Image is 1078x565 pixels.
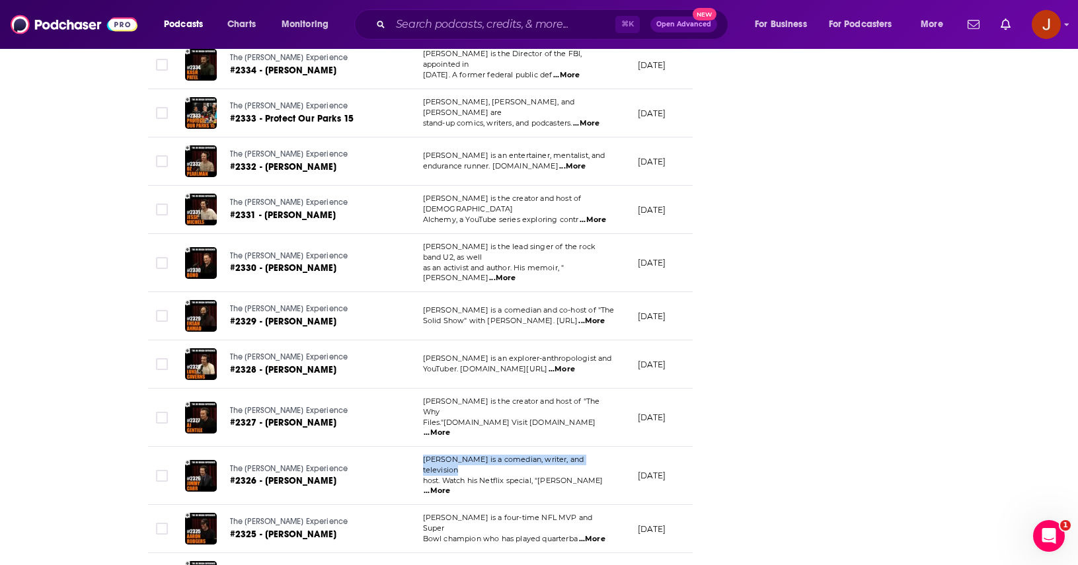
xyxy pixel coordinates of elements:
[423,455,584,474] span: [PERSON_NAME] is a comedian, writer, and television
[693,8,716,20] span: New
[230,315,387,328] a: #2329 - [PERSON_NAME]
[1032,10,1061,39] img: User Profile
[230,417,337,428] span: #2327 - [PERSON_NAME]
[962,13,985,36] a: Show notifications dropdown
[423,396,600,416] span: [PERSON_NAME] is the creator and host of "The Why
[423,418,596,427] span: Files."[DOMAIN_NAME] Visit [DOMAIN_NAME]
[230,64,387,77] a: #2334 - [PERSON_NAME]
[423,364,548,373] span: YouTuber. [DOMAIN_NAME][URL]
[230,100,387,112] a: The [PERSON_NAME] Experience
[367,9,741,40] div: Search podcasts, credits, & more...
[155,14,220,35] button: open menu
[230,52,387,64] a: The [PERSON_NAME] Experience
[638,257,666,268] p: [DATE]
[156,107,168,119] span: Toggle select row
[230,198,348,207] span: The [PERSON_NAME] Experience
[230,516,387,528] a: The [PERSON_NAME] Experience
[230,304,348,313] span: The [PERSON_NAME] Experience
[230,113,354,124] span: #2333 - Protect Our Parks 15
[638,359,666,370] p: [DATE]
[423,534,578,543] span: Bowl champion who has played quarterba
[755,15,807,34] span: For Business
[272,14,346,35] button: open menu
[230,262,337,274] span: #2330 - [PERSON_NAME]
[230,517,348,526] span: The [PERSON_NAME] Experience
[423,354,612,363] span: [PERSON_NAME] is an explorer-anthropologist and
[230,406,348,415] span: The [PERSON_NAME] Experience
[230,197,387,209] a: The [PERSON_NAME] Experience
[423,305,615,315] span: [PERSON_NAME] is a comedian and co-host of "The
[746,14,824,35] button: open menu
[911,14,960,35] button: open menu
[579,534,605,545] span: ...More
[230,250,387,262] a: The [PERSON_NAME] Experience
[227,15,256,34] span: Charts
[553,70,580,81] span: ...More
[638,156,666,167] p: [DATE]
[423,194,582,213] span: [PERSON_NAME] is the creator and host of [DEMOGRAPHIC_DATA]
[1032,10,1061,39] span: Logged in as jstemarie
[423,316,578,325] span: Solid Show" with [PERSON_NAME]. [URL]
[156,59,168,71] span: Toggle select row
[230,464,348,473] span: The [PERSON_NAME] Experience
[230,149,387,161] a: The [PERSON_NAME] Experience
[164,15,203,34] span: Podcasts
[230,463,387,475] a: The [PERSON_NAME] Experience
[638,412,666,423] p: [DATE]
[423,151,605,160] span: [PERSON_NAME] is an entertainer, mentalist, and
[638,523,666,535] p: [DATE]
[578,316,605,326] span: ...More
[820,14,911,35] button: open menu
[156,310,168,322] span: Toggle select row
[230,475,337,486] span: #2326 - [PERSON_NAME]
[230,262,387,275] a: #2330 - [PERSON_NAME]
[230,529,337,540] span: #2325 - [PERSON_NAME]
[1032,10,1061,39] button: Show profile menu
[650,17,717,32] button: Open AdvancedNew
[230,149,348,159] span: The [PERSON_NAME] Experience
[423,49,582,69] span: [PERSON_NAME] is the Director of the FBI, appointed in
[230,65,337,76] span: #2334 - [PERSON_NAME]
[230,364,337,375] span: #2328 - [PERSON_NAME]
[829,15,892,34] span: For Podcasters
[391,14,615,35] input: Search podcasts, credits, & more...
[995,13,1016,36] a: Show notifications dropdown
[156,257,168,269] span: Toggle select row
[156,204,168,215] span: Toggle select row
[230,53,348,62] span: The [PERSON_NAME] Experience
[573,118,599,129] span: ...More
[230,405,387,417] a: The [PERSON_NAME] Experience
[559,161,586,172] span: ...More
[424,486,450,496] span: ...More
[156,470,168,482] span: Toggle select row
[156,358,168,370] span: Toggle select row
[230,209,336,221] span: #2331 - [PERSON_NAME]
[230,303,387,315] a: The [PERSON_NAME] Experience
[156,523,168,535] span: Toggle select row
[615,16,640,33] span: ⌘ K
[638,108,666,119] p: [DATE]
[219,14,264,35] a: Charts
[1060,520,1071,531] span: 1
[156,155,168,167] span: Toggle select row
[230,209,387,222] a: #2331 - [PERSON_NAME]
[156,412,168,424] span: Toggle select row
[11,12,137,37] img: Podchaser - Follow, Share and Rate Podcasts
[230,161,337,172] span: #2332 - [PERSON_NAME]
[921,15,943,34] span: More
[638,204,666,215] p: [DATE]
[638,311,666,322] p: [DATE]
[580,215,606,225] span: ...More
[423,476,603,485] span: host. Watch his Netflix special, "[PERSON_NAME]
[423,97,575,117] span: [PERSON_NAME], [PERSON_NAME], and [PERSON_NAME] are
[489,273,516,283] span: ...More
[638,470,666,481] p: [DATE]
[424,428,450,438] span: ...More
[1033,520,1065,552] iframe: Intercom live chat
[423,70,553,79] span: [DATE]. A former federal public def
[230,316,337,327] span: #2329 - [PERSON_NAME]
[230,101,348,110] span: The [PERSON_NAME] Experience
[230,161,387,174] a: #2332 - [PERSON_NAME]
[423,215,579,224] span: Alchemy, a YouTube series exploring contr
